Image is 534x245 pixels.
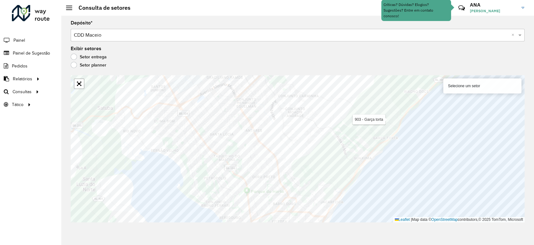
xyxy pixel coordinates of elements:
span: | [411,217,412,222]
label: Setor entrega [71,54,107,60]
span: Painel de Sugestão [13,50,50,56]
div: Selecione um setor [443,78,521,93]
h3: ANA [470,2,517,8]
a: Leaflet [395,217,410,222]
span: Painel [13,37,25,44]
label: Exibir setores [71,45,101,52]
span: Relatórios [13,76,32,82]
label: Setor planner [71,62,106,68]
a: Contato Rápido [455,1,468,15]
div: Map data © contributors,© 2025 TomTom, Microsoft [393,217,525,222]
label: Depósito [71,19,93,27]
span: Tático [12,101,23,108]
span: Pedidos [12,63,28,69]
a: OpenStreetMap [431,217,458,222]
span: Consultas [13,88,32,95]
span: Clear all [511,31,517,39]
a: Abrir mapa em tela cheia [74,79,84,88]
span: [PERSON_NAME] [470,8,517,14]
h2: Consulta de setores [72,4,130,11]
